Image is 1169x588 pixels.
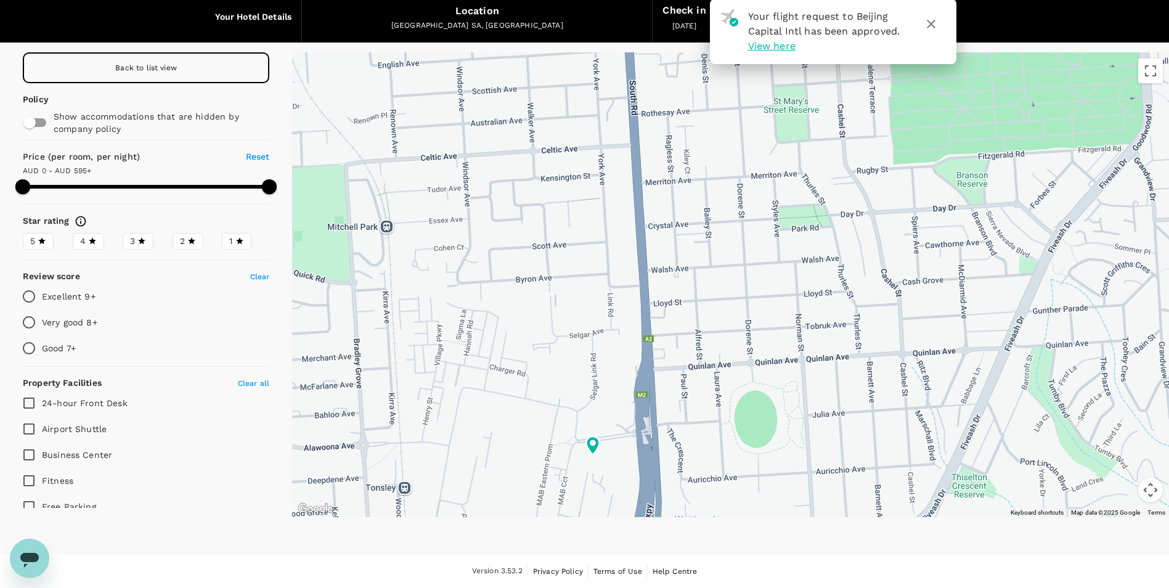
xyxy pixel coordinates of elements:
[229,235,232,248] span: 1
[238,379,269,388] span: Clear all
[748,40,796,52] span: View here
[42,398,128,408] span: 24-hour Front Desk
[748,10,900,37] span: Your flight request to Beijing Capital Intl has been approved.
[23,93,39,105] p: Policy
[1071,509,1140,516] span: Map data ©2025 Google
[672,22,697,30] span: [DATE]
[42,290,96,303] p: Excellent 9+
[23,166,91,175] span: AUD 0 - AUD 595+
[115,63,177,72] span: Back to list view
[662,2,706,19] div: Check in
[23,52,269,83] a: Back to list view
[42,342,76,354] p: Good 7+
[23,270,80,284] h6: Review score
[246,152,270,161] span: Reset
[1147,509,1165,516] a: Terms (opens in new tab)
[42,316,97,329] p: Very good 8+
[42,424,107,434] span: Airport Shuttle
[295,501,336,517] img: Google
[472,565,523,578] span: Version 3.53.2
[312,20,642,32] div: [GEOGRAPHIC_DATA] SA, [GEOGRAPHIC_DATA]
[295,501,336,517] a: Open this area in Google Maps (opens a new window)
[1011,508,1064,517] button: Keyboard shortcuts
[250,272,270,281] span: Clear
[593,567,642,576] span: Terms of Use
[80,235,86,248] span: 4
[75,215,87,227] svg: Star ratings are awarded to properties to represent the quality of services, facilities, and amen...
[30,235,35,248] span: 5
[593,565,642,578] a: Terms of Use
[42,476,73,486] span: Fitness
[23,377,102,390] h6: Property Facilities
[533,565,583,578] a: Privacy Policy
[653,567,698,576] span: Help Centre
[54,110,249,135] p: Show accommodations that are hidden by company policy
[720,9,738,27] img: flight-approved
[180,235,185,248] span: 2
[455,2,499,20] div: Location
[533,567,583,576] span: Privacy Policy
[1138,478,1163,502] button: Map camera controls
[1138,59,1163,83] button: Toggle fullscreen view
[23,214,70,228] h6: Star rating
[215,10,292,24] h6: Your Hotel Details
[23,150,208,164] h6: Price (per room, per night)
[42,502,96,512] span: Free Parking
[653,565,698,578] a: Help Centre
[10,539,49,578] iframe: Button to launch messaging window
[130,235,135,248] span: 3
[42,450,112,460] span: Business Center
